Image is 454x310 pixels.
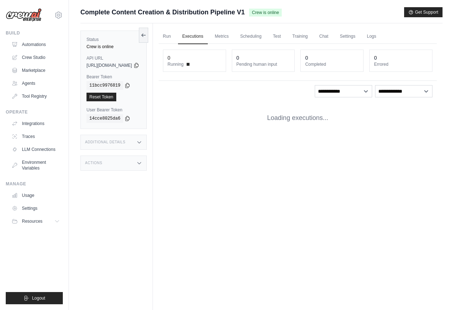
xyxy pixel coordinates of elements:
a: Chat [315,29,333,44]
span: Complete Content Creation & Distribution Pipeline V1 [80,7,245,17]
h3: Additional Details [85,140,125,144]
button: Get Support [404,7,443,17]
code: 11bcc9976819 [86,81,123,90]
a: Tool Registry [9,91,63,102]
a: Logs [362,29,380,44]
a: Metrics [211,29,233,44]
span: [URL][DOMAIN_NAME] [86,63,132,68]
a: LLM Connections [9,144,63,155]
a: Reset Token [86,93,116,101]
code: 14cce8025da6 [86,114,123,123]
a: Environment Variables [9,157,63,174]
label: Bearer Token [86,74,141,80]
a: Automations [9,39,63,50]
span: Logout [32,295,45,301]
a: Run [159,29,175,44]
a: Agents [9,78,63,89]
div: Crew is online [86,44,141,50]
dt: Errored [374,61,428,67]
div: Loading executions... [159,102,437,134]
div: Operate [6,109,63,115]
a: Marketplace [9,65,63,76]
dt: Pending human input [237,61,290,67]
a: Integrations [9,118,63,129]
div: 0 [237,54,239,61]
div: Build [6,30,63,36]
div: 0 [374,54,377,61]
a: Settings [336,29,360,44]
span: Running [168,61,184,67]
a: Test [269,29,285,44]
label: Status [86,37,141,42]
a: Usage [9,190,63,201]
a: Crew Studio [9,52,63,63]
dt: Completed [305,61,359,67]
a: Training [288,29,312,44]
span: Crew is online [249,9,282,17]
h3: Actions [85,161,102,165]
button: Resources [9,216,63,227]
img: Logo [6,8,42,22]
label: API URL [86,55,141,61]
a: Executions [178,29,208,44]
div: 0 [168,54,170,61]
label: User Bearer Token [86,107,141,113]
a: Traces [9,131,63,142]
span: Resources [22,218,42,224]
div: Manage [6,181,63,187]
button: Logout [6,292,63,304]
a: Scheduling [236,29,266,44]
div: 0 [305,54,308,61]
a: Settings [9,203,63,214]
